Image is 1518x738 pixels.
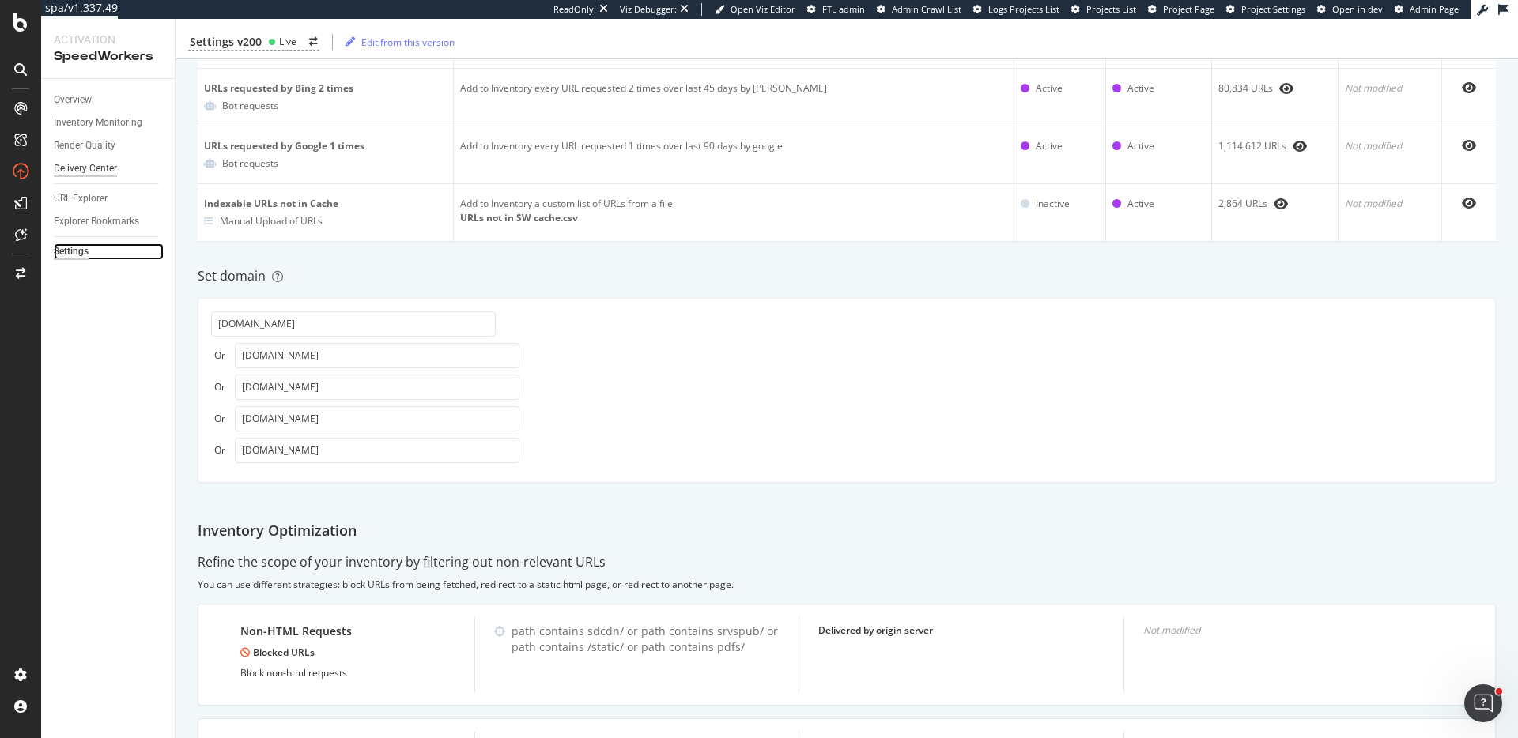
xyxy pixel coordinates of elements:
div: eye [1293,140,1307,152]
div: eye [1279,82,1293,95]
div: 1,114,612 URLs [1218,139,1331,153]
button: Edit from this version [339,29,455,55]
div: Or [211,443,228,457]
div: Explorer Bookmarks [54,213,139,230]
a: Overview [54,92,164,108]
span: Project Settings [1241,3,1305,15]
a: Inventory Monitoring [54,115,164,131]
div: Activation [54,32,162,47]
div: Delivery Center [54,160,117,177]
td: Add to Inventory every URL requested 1 times over last 90 days by google [454,126,1014,184]
div: Block non-html requests [240,666,455,680]
span: Project Page [1163,3,1214,15]
div: Render Quality [54,137,115,154]
span: Open in dev [1332,3,1383,15]
a: Project Settings [1226,3,1305,16]
div: 80,834 URLs [1218,81,1331,96]
a: FTL admin [807,3,865,16]
div: Active [1036,139,1063,153]
div: You can use different strategies: block URLs from being fetched, redirect to a static html page, ... [198,578,1496,591]
div: Indexable URLs not in Cache [204,197,447,211]
div: Refine the scope of your inventory by filtering out non-relevant URLs [198,553,606,571]
a: Render Quality [54,137,164,154]
div: Not modified [1345,81,1435,96]
div: Settings v200 [190,34,262,50]
div: Not modified [1345,197,1435,211]
div: Or [211,412,228,425]
div: Active [1036,81,1063,96]
div: Set domain [198,267,1496,285]
div: eye [1462,81,1476,94]
a: Admin Page [1395,3,1459,16]
div: Not modified [1345,139,1435,153]
div: Inventory Optimization [198,521,1496,541]
a: Settings [54,243,164,260]
div: Inventory Monitoring [54,115,142,131]
span: Logs Projects List [988,3,1059,15]
div: URLs requested by Bing 2 times [204,81,447,96]
td: Add to Inventory every URL requested 2 times over last 45 days by [PERSON_NAME] [454,69,1014,126]
div: 2,864 URLs [1218,197,1331,211]
a: Projects List [1071,3,1136,16]
a: Delivery Center [54,160,164,177]
div: Active [1127,139,1154,153]
div: Settings [54,243,89,260]
div: ReadOnly: [553,3,596,16]
div: Inactive [1036,197,1070,211]
div: Edit from this version [361,35,455,48]
a: Open Viz Editor [715,3,795,16]
div: Delivered by origin server [818,623,1104,637]
div: Or [211,348,228,362]
div: eye [1462,197,1476,209]
span: Admin Crawl List [892,3,961,15]
span: FTL admin [822,3,865,15]
div: URL Explorer [54,190,108,207]
div: eye [1274,198,1288,210]
div: Add to Inventory a custom list of URLs from a file: [460,197,1007,211]
div: Bot requests [222,99,278,112]
a: Open in dev [1317,3,1383,16]
a: Admin Crawl List [877,3,961,16]
span: Projects List [1086,3,1136,15]
div: path contains sdcdn/ or path contains srvspub/ or path contains /static/ or path contains pdfs/ [512,623,780,655]
div: Live [279,35,296,48]
div: Not modified [1143,623,1429,637]
a: Explorer Bookmarks [54,213,164,230]
span: Admin Page [1410,3,1459,15]
a: Project Page [1148,3,1214,16]
div: URLs not in SW cache.csv [460,211,1007,225]
div: Overview [54,92,92,108]
div: Bot requests [222,156,278,170]
div: SpeedWorkers [54,47,162,66]
iframe: Intercom live chat [1464,684,1502,722]
div: Blocked URLs [240,646,455,659]
span: Open Viz Editor [731,3,795,15]
div: Active [1127,197,1154,211]
a: Logs Projects List [973,3,1059,16]
div: Non-HTML Requests [240,623,455,639]
div: eye [1462,139,1476,152]
div: URLs requested by Google 1 times [204,139,447,153]
div: arrow-right-arrow-left [309,37,318,47]
div: Active [1127,81,1154,96]
div: Viz Debugger: [620,3,677,16]
div: Or [211,380,228,393]
div: Manual Upload of URLs [220,214,323,228]
a: URL Explorer [54,190,164,207]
